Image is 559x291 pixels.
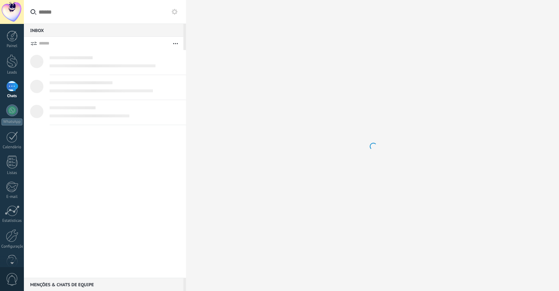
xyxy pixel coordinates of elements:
div: Calendário [1,145,23,150]
div: Leads [1,70,23,75]
div: Configurações [1,244,23,249]
div: Inbox [24,24,183,37]
div: Listas [1,171,23,175]
div: Chats [1,94,23,99]
div: Estatísticas [1,219,23,223]
div: Painel [1,44,23,49]
div: Menções & Chats de equipe [24,278,183,291]
div: WhatsApp [1,118,22,125]
div: E-mail [1,195,23,199]
button: Mais [168,37,183,50]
